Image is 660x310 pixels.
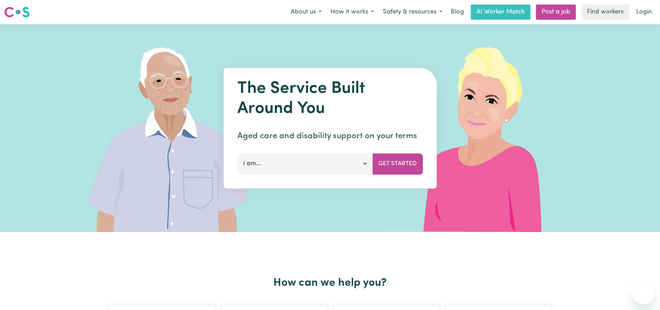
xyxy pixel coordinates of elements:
iframe: Button to launch messaging window [632,282,654,304]
a: Careseekers logo [4,4,30,20]
a: Blog [447,5,468,20]
h1: The Service Built Around You [237,79,423,119]
p: Aged care and disability support on your terms [237,130,423,142]
button: How it works [326,5,378,19]
button: About us [286,5,326,19]
a: Post a job [536,5,576,20]
a: AI Worker Match [471,5,530,20]
a: Login [632,5,656,20]
button: Safety & resources [378,5,447,19]
img: Careseekers logo [4,6,30,18]
button: Get Started [372,153,423,174]
button: I am... [237,153,373,174]
a: Find workers [581,5,629,20]
h2: How can we help you? [106,276,555,290]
